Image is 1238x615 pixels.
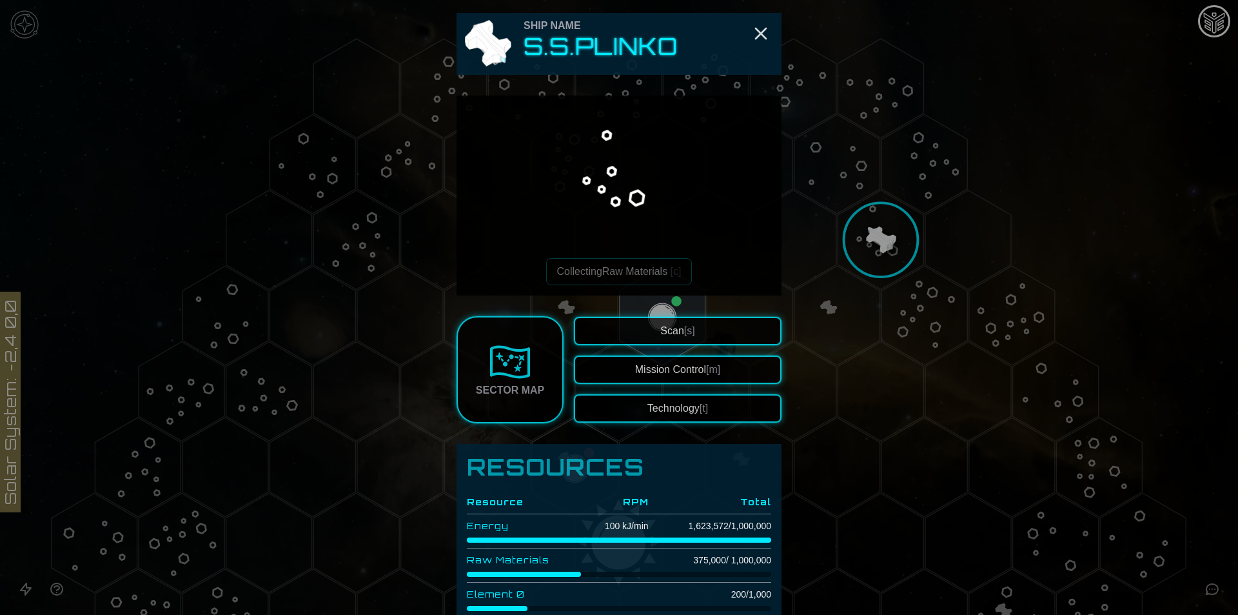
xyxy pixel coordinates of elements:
th: Total [649,490,771,514]
a: Sector Map [457,316,564,423]
td: Raw Materials [467,549,579,572]
td: Element 0 [467,583,579,607]
button: Scan[s] [574,317,781,345]
span: [s] [684,325,695,336]
span: [t] [700,403,708,414]
th: RPM [579,490,649,514]
td: Energy [467,514,579,538]
td: 200 / 1,000 [649,583,771,607]
td: 100 kJ/min [579,514,649,538]
button: CollectingRaw Materials [c] [546,258,693,285]
span: [m] [706,364,720,375]
div: Sector Map [476,383,544,398]
td: 1,623,572 / 1,000,000 [649,514,771,538]
td: 375,000 / 1,000,000 [649,549,771,572]
h2: S.S.Plinko [524,34,678,59]
img: Resource [532,95,706,269]
div: Ship Name [524,18,678,34]
button: Mission Control[m] [574,356,781,384]
button: Close [751,23,771,44]
th: Resource [467,490,579,514]
span: Scan [660,325,694,336]
h1: Resources [467,454,771,480]
img: Sector [489,341,531,383]
button: Technology[t] [574,394,781,423]
span: [c] [671,266,682,277]
img: Ship Icon [462,18,513,70]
